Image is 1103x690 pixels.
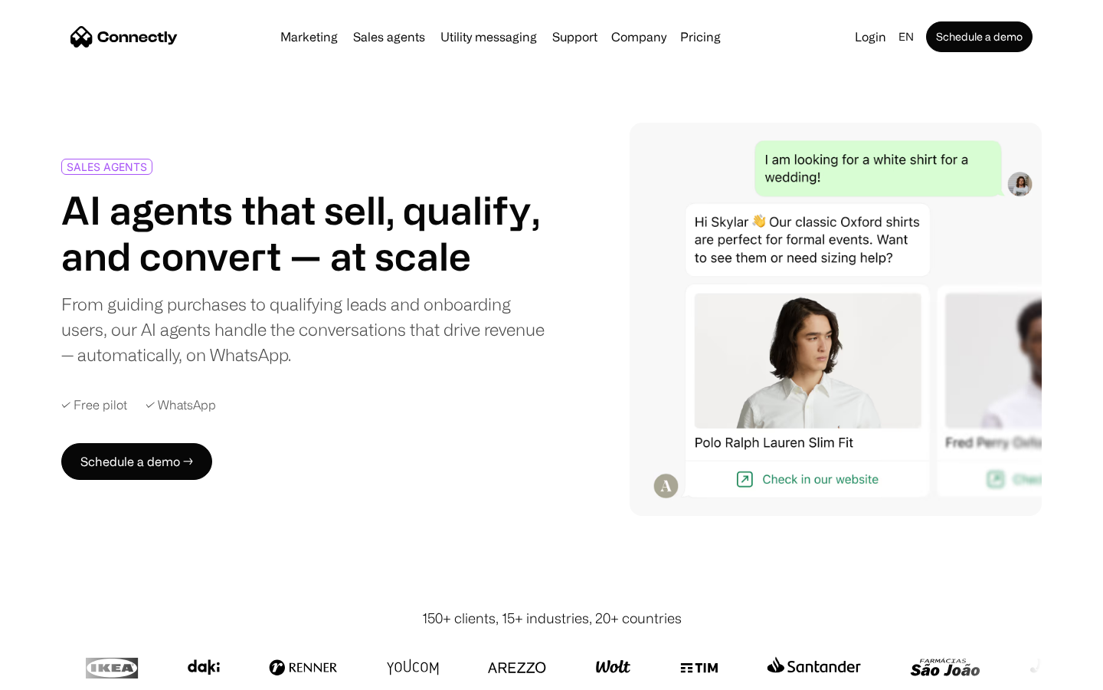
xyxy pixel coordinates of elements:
[61,187,545,279] h1: AI agents that sell, qualify, and convert — at scale
[546,31,604,43] a: Support
[61,398,127,412] div: ✓ Free pilot
[898,26,914,48] div: en
[67,161,147,172] div: SALES AGENTS
[611,26,666,48] div: Company
[274,31,344,43] a: Marketing
[61,291,545,367] div: From guiding purchases to qualifying leads and onboarding users, our AI agents handle the convers...
[347,31,431,43] a: Sales agents
[434,31,543,43] a: Utility messaging
[61,443,212,480] a: Schedule a demo →
[422,608,682,629] div: 150+ clients, 15+ industries, 20+ countries
[849,26,892,48] a: Login
[674,31,727,43] a: Pricing
[15,662,92,685] aside: Language selected: English
[146,398,216,412] div: ✓ WhatsApp
[31,663,92,685] ul: Language list
[926,21,1033,52] a: Schedule a demo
